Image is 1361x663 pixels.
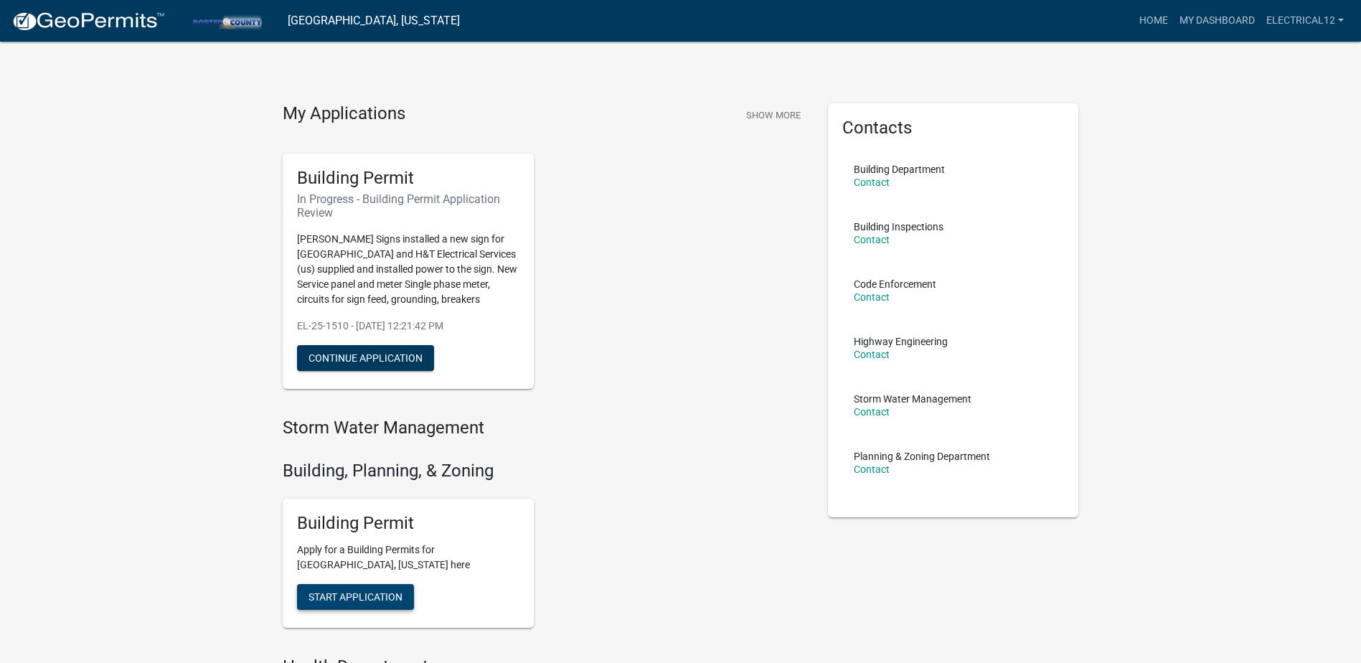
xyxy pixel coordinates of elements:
[854,349,890,360] a: Contact
[283,418,806,438] h4: Storm Water Management
[297,232,519,307] p: [PERSON_NAME] Signs installed a new sign for [GEOGRAPHIC_DATA] and H&T Electrical Services (us) s...
[297,168,519,189] h5: Building Permit
[854,279,936,289] p: Code Enforcement
[309,591,402,603] span: Start Application
[854,337,948,347] p: Highway Engineering
[297,345,434,371] button: Continue Application
[854,222,943,232] p: Building Inspections
[854,464,890,475] a: Contact
[854,234,890,245] a: Contact
[854,394,971,404] p: Storm Water Management
[288,9,460,33] a: [GEOGRAPHIC_DATA], [US_STATE]
[1261,7,1350,34] a: Electrical12
[854,451,990,461] p: Planning & Zoning Department
[740,103,806,127] button: Show More
[283,103,405,125] h4: My Applications
[283,461,806,481] h4: Building, Planning, & Zoning
[854,406,890,418] a: Contact
[297,319,519,334] p: EL-25-1510 - [DATE] 12:21:42 PM
[1134,7,1174,34] a: Home
[297,542,519,573] p: Apply for a Building Permits for [GEOGRAPHIC_DATA], [US_STATE] here
[176,11,276,30] img: Porter County, Indiana
[842,118,1065,138] h5: Contacts
[854,177,890,188] a: Contact
[1174,7,1261,34] a: My Dashboard
[297,513,519,534] h5: Building Permit
[297,584,414,610] button: Start Application
[854,164,945,174] p: Building Department
[297,192,519,220] h6: In Progress - Building Permit Application Review
[854,291,890,303] a: Contact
